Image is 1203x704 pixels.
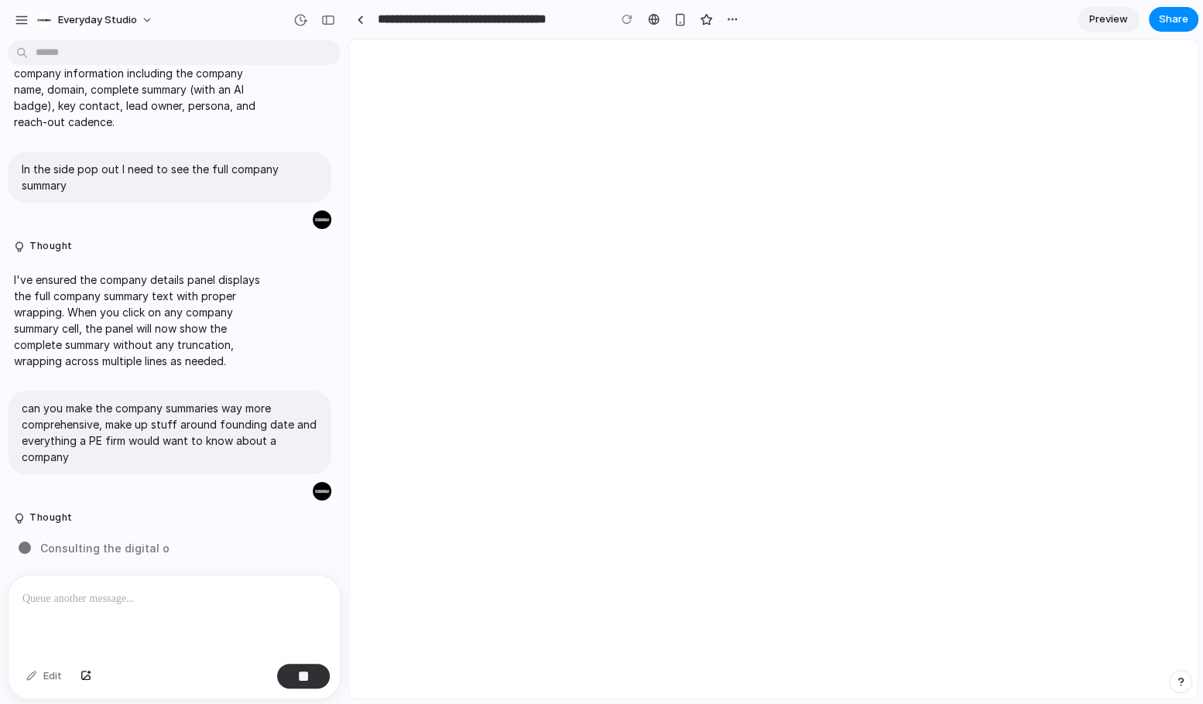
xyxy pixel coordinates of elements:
[22,400,317,465] p: can you make the company summaries way more comprehensive, make up stuff around founding date and...
[22,161,317,193] p: In the side pop out I need to see the full company summary
[1078,7,1140,32] a: Preview
[40,540,170,556] span: Consulting the digital o
[14,16,272,130] p: I've added a company details panel that opens when you click on any company summary cell. The pan...
[1159,12,1188,27] span: Share
[14,272,272,369] p: I've ensured the company details panel displays the full company summary text with proper wrappin...
[1089,12,1128,27] span: Preview
[30,8,161,32] button: everyday studio
[1149,7,1198,32] button: Share
[58,12,137,28] span: everyday studio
